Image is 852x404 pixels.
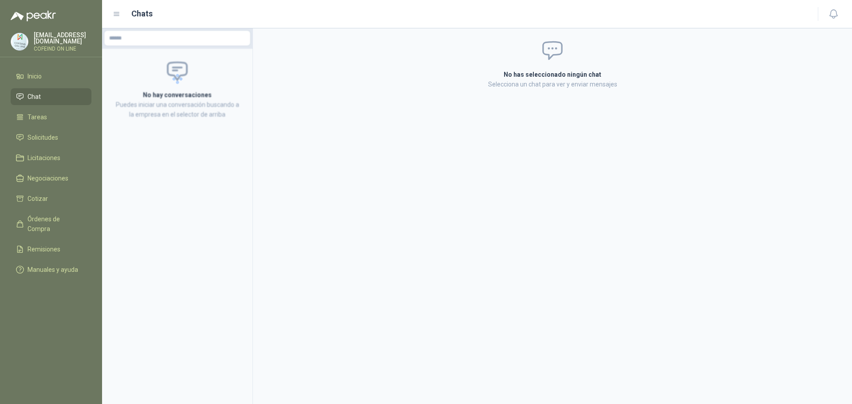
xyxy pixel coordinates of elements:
[28,244,60,254] span: Remisiones
[398,79,707,89] p: Selecciona un chat para ver y enviar mensajes
[11,129,91,146] a: Solicitudes
[28,92,41,102] span: Chat
[28,153,60,163] span: Licitaciones
[28,265,78,275] span: Manuales y ayuda
[131,8,153,20] h1: Chats
[11,190,91,207] a: Cotizar
[28,214,83,234] span: Órdenes de Compra
[11,11,56,21] img: Logo peakr
[11,149,91,166] a: Licitaciones
[11,170,91,187] a: Negociaciones
[11,211,91,237] a: Órdenes de Compra
[28,112,47,122] span: Tareas
[11,109,91,126] a: Tareas
[11,241,91,258] a: Remisiones
[28,133,58,142] span: Solicitudes
[28,194,48,204] span: Cotizar
[34,46,91,51] p: COFEIND ON LINE
[28,71,42,81] span: Inicio
[11,33,28,50] img: Company Logo
[28,173,68,183] span: Negociaciones
[398,70,707,79] h2: No has seleccionado ningún chat
[11,88,91,105] a: Chat
[34,32,91,44] p: [EMAIL_ADDRESS][DOMAIN_NAME]
[11,261,91,278] a: Manuales y ayuda
[11,68,91,85] a: Inicio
